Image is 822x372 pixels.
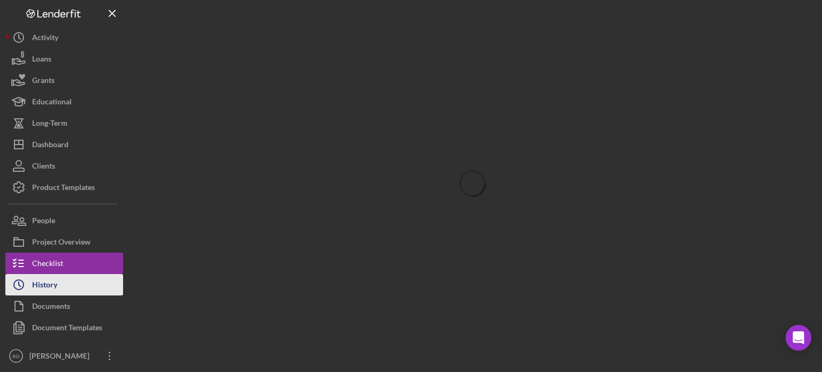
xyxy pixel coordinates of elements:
[5,91,123,112] button: Educational
[12,353,19,359] text: BD
[5,155,123,177] button: Clients
[5,317,123,338] button: Document Templates
[5,27,123,48] button: Activity
[5,274,123,295] button: History
[32,155,55,179] div: Clients
[5,112,123,134] button: Long-Term
[27,345,96,369] div: [PERSON_NAME]
[32,70,55,94] div: Grants
[5,345,123,367] button: BD[PERSON_NAME]
[5,177,123,198] button: Product Templates
[32,177,95,201] div: Product Templates
[5,210,123,231] button: People
[5,231,123,253] button: Project Overview
[5,253,123,274] button: Checklist
[32,317,102,341] div: Document Templates
[32,27,58,51] div: Activity
[32,112,67,136] div: Long-Term
[5,70,123,91] button: Grants
[5,295,123,317] button: Documents
[32,253,63,277] div: Checklist
[32,274,57,298] div: History
[32,134,68,158] div: Dashboard
[32,48,51,72] div: Loans
[32,91,72,115] div: Educational
[32,210,55,234] div: People
[5,48,123,70] button: Loans
[786,325,811,351] div: Open Intercom Messenger
[5,134,123,155] button: Dashboard
[32,295,70,320] div: Documents
[32,231,90,255] div: Project Overview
